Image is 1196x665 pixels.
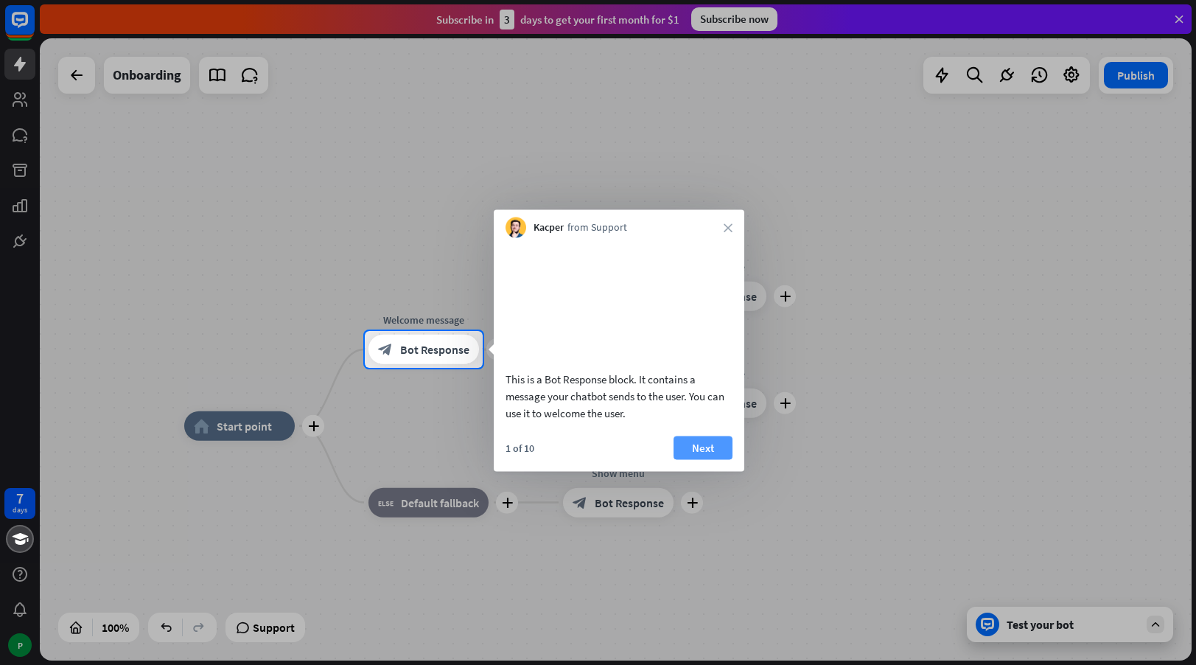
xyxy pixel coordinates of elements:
[506,441,534,454] div: 1 of 10
[378,342,393,357] i: block_bot_response
[674,436,732,459] button: Next
[534,220,564,235] span: Kacper
[506,370,732,421] div: This is a Bot Response block. It contains a message your chatbot sends to the user. You can use i...
[724,223,732,232] i: close
[400,342,469,357] span: Bot Response
[12,6,56,50] button: Open LiveChat chat widget
[567,220,627,235] span: from Support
